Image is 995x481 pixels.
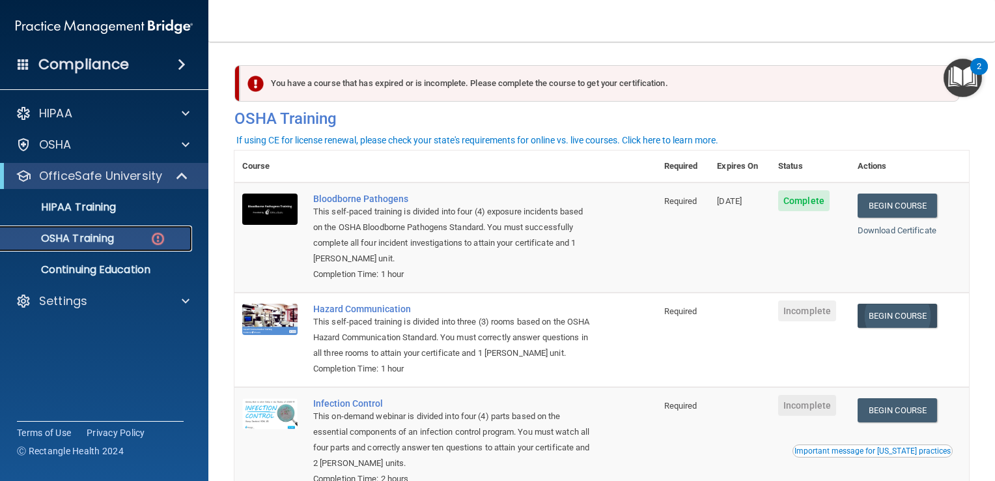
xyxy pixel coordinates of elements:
th: Course [234,151,305,182]
h4: OSHA Training [234,109,969,128]
button: If using CE for license renewal, please check your state's requirements for online vs. live cours... [234,134,720,147]
a: Terms of Use [17,426,71,439]
div: You have a course that has expired or is incomplete. Please complete the course to get your certi... [240,65,959,102]
a: Privacy Policy [87,426,145,439]
th: Expires On [709,151,770,182]
th: Status [770,151,850,182]
img: danger-circle.6113f641.png [150,231,166,247]
a: Begin Course [858,398,937,422]
button: Read this if you are a dental practitioner in the state of CA [792,445,953,458]
div: 2 [977,66,981,83]
th: Actions [850,151,969,182]
button: Open Resource Center, 2 new notifications [944,59,982,97]
div: If using CE for license renewal, please check your state's requirements for online vs. live cours... [236,136,718,145]
span: Ⓒ Rectangle Health 2024 [17,445,124,458]
a: Begin Course [858,194,937,218]
img: exclamation-circle-solid-danger.72ef9ffc.png [247,76,264,92]
a: Download Certificate [858,226,936,235]
p: Settings [39,293,87,309]
div: This self-paced training is divided into four (4) exposure incidents based on the OSHA Bloodborne... [313,204,591,267]
div: This self-paced training is divided into three (3) rooms based on the OSHA Hazard Communication S... [313,314,591,361]
a: Infection Control [313,398,591,409]
p: OSHA [39,137,72,153]
th: Required [656,151,710,182]
a: Bloodborne Pathogens [313,194,591,204]
span: Complete [778,190,830,211]
p: Continuing Education [8,263,186,276]
span: Required [664,196,697,206]
a: Settings [16,293,189,309]
a: Hazard Communication [313,304,591,314]
img: PMB logo [16,14,193,40]
span: Required [664,306,697,316]
p: HIPAA Training [8,201,116,214]
span: Incomplete [778,395,836,416]
p: OfficeSafe University [39,168,162,184]
a: Begin Course [858,304,937,328]
span: Incomplete [778,300,836,321]
div: This on-demand webinar is divided into four (4) parts based on the essential components of an inf... [313,409,591,471]
div: Completion Time: 1 hour [313,361,591,377]
div: Completion Time: 1 hour [313,267,591,282]
a: OfficeSafe University [16,168,189,184]
span: Required [664,401,697,411]
p: HIPAA [39,106,72,121]
h4: Compliance [38,55,129,74]
a: HIPAA [16,106,189,121]
a: OSHA [16,137,189,153]
span: [DATE] [717,196,742,206]
div: Important message for [US_STATE] practices [794,447,951,455]
p: OSHA Training [8,232,114,245]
